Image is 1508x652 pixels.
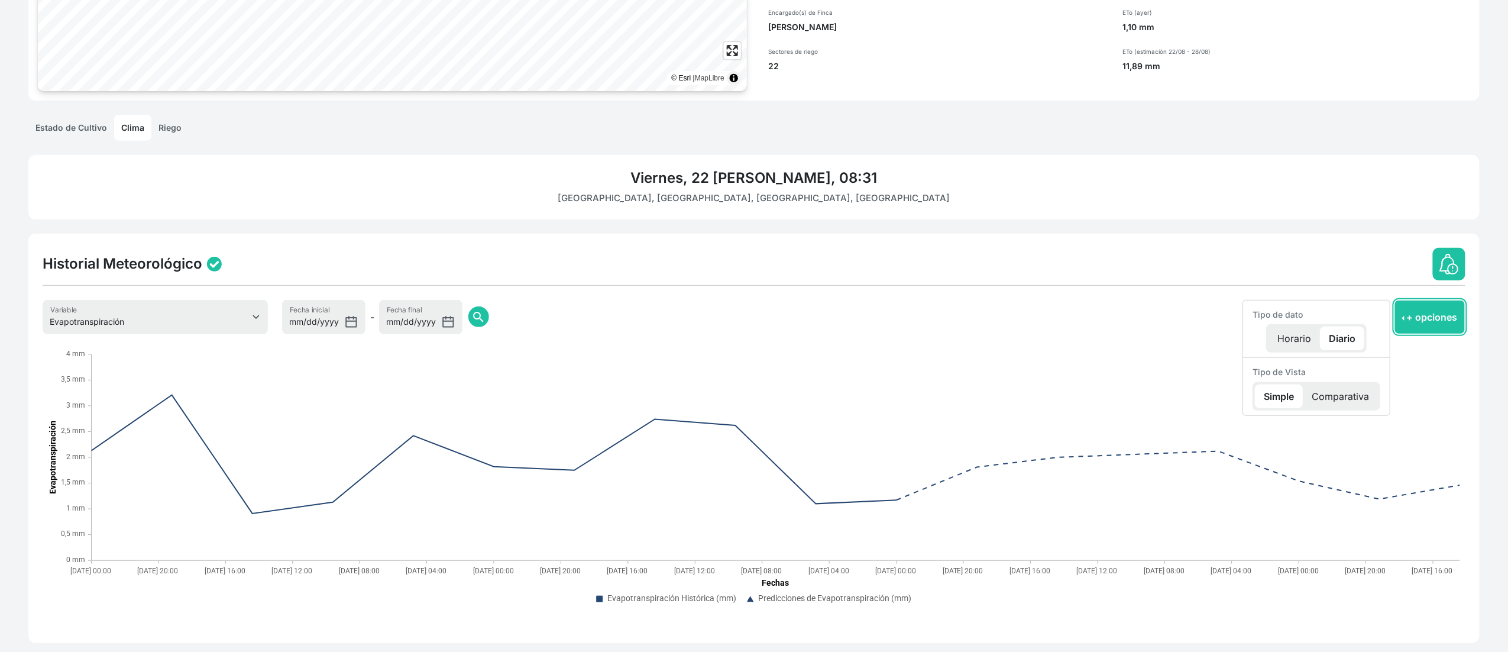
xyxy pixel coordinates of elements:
h4: Viernes, 22 [PERSON_NAME], 08:31 [43,169,1465,187]
text: 1,5 mm [62,478,86,486]
text: [DATE] 16:00 [1009,567,1050,575]
text: Evapotranspiración [48,421,58,494]
text: Evapotranspiración Histórica (mm) [607,593,736,603]
button: + opciones [1394,300,1465,334]
text: [DATE] 12:00 [674,567,715,575]
text: [DATE] 04:00 [406,567,446,575]
text: [DATE] 20:00 [943,567,983,575]
a: MapLibre [695,74,724,82]
p: [GEOGRAPHIC_DATA], [GEOGRAPHIC_DATA], [GEOGRAPHIC_DATA], [GEOGRAPHIC_DATA] [43,192,1465,205]
img: status [207,257,222,272]
text: [DATE] 00:00 [875,567,916,575]
p: 11,89 mm [1123,60,1471,72]
text: 2,5 mm [62,427,86,435]
text: [DATE] 16:00 [1412,567,1453,575]
text: Predicciones de Evapotranspiración (mm) [758,593,911,603]
text: 1 mm [67,504,86,512]
h6: Tipo de dato [1243,305,1390,325]
g: Predicciones de Evapotranspiración (mm),Line series with 8 data points [897,451,1460,500]
h6: Tipo de Vista [1243,363,1390,382]
text: Fechas [762,578,789,588]
text: [DATE] 00:00 [1278,567,1319,575]
text: [DATE] 20:00 [540,567,581,575]
p: 1,10 mm [1123,21,1471,33]
span: - [370,310,374,324]
text: [DATE] 20:00 [137,567,178,575]
text: [DATE] 00:00 [473,567,514,575]
a: Estado de Cultivo [28,115,114,141]
g: Predicciones de Evapotranspiración (mm) series is showing, press enter to hide the Predicciones d... [747,593,911,603]
text: [DATE] 08:00 [1144,567,1185,575]
text: 3 mm [67,401,86,409]
h4: Historial Meteorológico [43,255,202,273]
text: [DATE] 12:00 [271,567,312,575]
p: Sectores de riego [768,47,1109,56]
text: 4 mm [67,350,86,358]
p: Comparativa [1303,385,1378,408]
text: [DATE] 12:00 [1077,567,1118,575]
p: Horario [1268,327,1320,350]
div: © Esri | [672,72,724,84]
text: [DATE] 08:00 [339,567,380,575]
a: Riego [151,115,189,141]
p: Encargado(s) de Finca [768,8,1109,17]
span: search [472,310,486,324]
button: search [468,306,489,327]
p: ETo (ayer) [1123,8,1471,17]
ejs-chart: . Syncfusion interactive chart. [43,348,1465,615]
text: 0 mm [67,556,86,564]
text: 3,5 mm [62,375,86,383]
button: Enter fullscreen [724,42,741,59]
span: [PERSON_NAME] [768,22,837,32]
text: 2 mm [67,453,86,461]
p: ETo (estimación 22/08 - 28/08) [1123,47,1471,56]
summary: Toggle attribution [727,71,741,85]
p: Diario [1320,327,1364,350]
g: Evapotranspiración Histórica (mm) series is showing, press enter to hide the Evapotranspiración H... [597,593,736,603]
ul: + opciones [1242,300,1390,417]
text: [DATE] 04:00 [1211,567,1252,575]
text: [DATE] 16:00 [607,567,648,575]
text: [DATE] 16:00 [205,567,245,575]
a: Clima [114,115,151,141]
text: [DATE] 20:00 [1345,567,1386,575]
text: [DATE] 08:00 [742,567,782,575]
text: [DATE] 00:00 [70,567,111,575]
text: [DATE] 04:00 [808,567,849,575]
text: 0,5 mm [62,530,86,538]
p: 22 [768,60,1109,72]
p: Simple [1255,385,1303,408]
